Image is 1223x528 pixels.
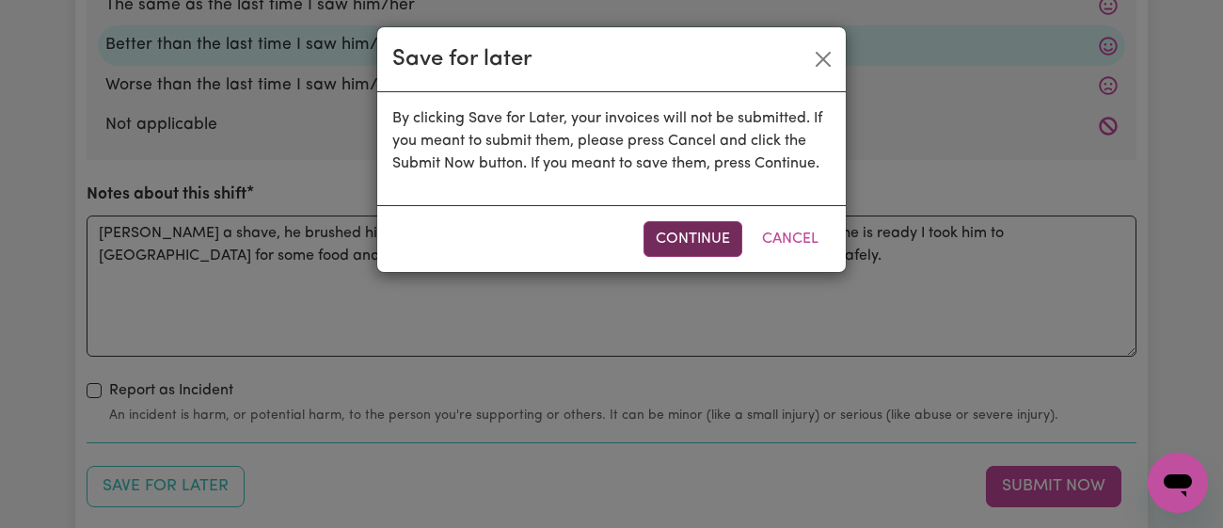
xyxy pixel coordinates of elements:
[643,221,742,257] button: Continue
[1148,453,1208,513] iframe: Button to launch messaging window
[750,221,831,257] button: Cancel
[808,44,838,74] button: Close
[392,107,831,175] p: By clicking Save for Later, your invoices will not be submitted. If you meant to submit them, ple...
[392,42,532,76] div: Save for later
